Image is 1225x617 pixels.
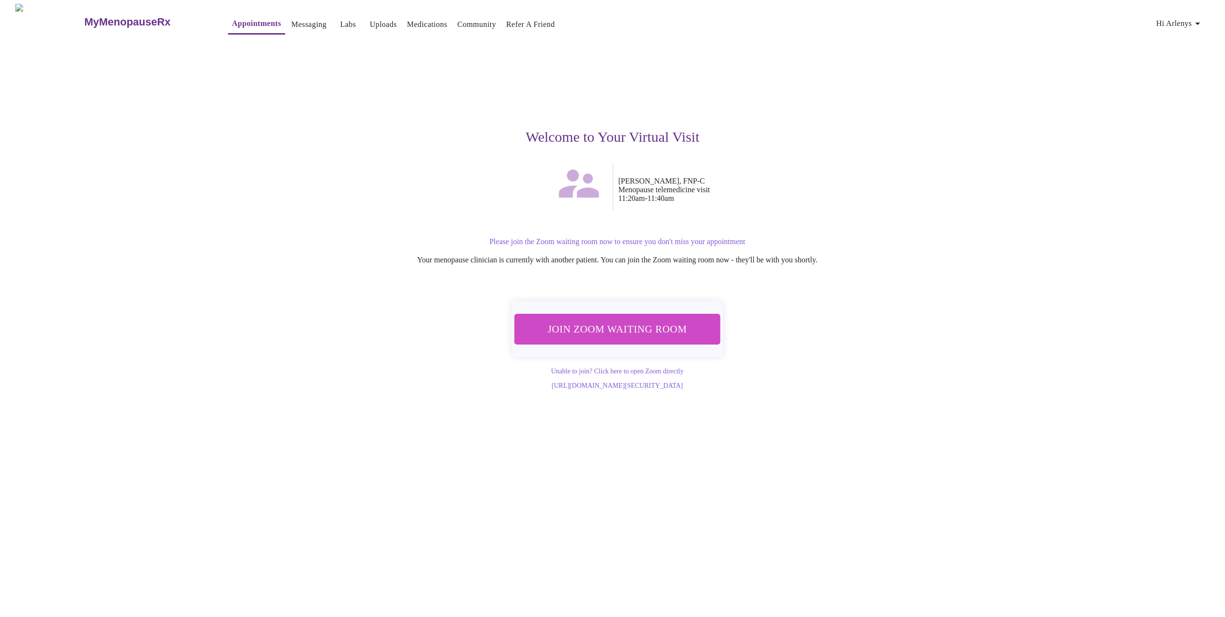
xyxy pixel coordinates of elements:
[407,18,447,31] a: Medications
[15,4,83,40] img: MyMenopauseRx Logo
[84,16,171,28] h3: MyMenopauseRx
[340,18,356,31] a: Labs
[1153,14,1207,33] button: Hi Arlenys
[232,17,281,30] a: Appointments
[457,18,496,31] a: Community
[83,5,209,39] a: MyMenopauseRx
[552,382,683,389] a: [URL][DOMAIN_NAME][SECURITY_DATA]
[502,15,559,34] button: Refer a Friend
[618,177,908,203] p: [PERSON_NAME], FNP-C Menopause telemedicine visit 11:20am - 11:40am
[551,368,684,375] a: Unable to join? Click here to open Zoom directly
[317,129,908,145] h3: Welcome to Your Virtual Visit
[326,256,908,264] p: Your menopause clinician is currently with another patient. You can join the Zoom waiting room no...
[506,18,555,31] a: Refer a Friend
[228,14,285,35] button: Appointments
[403,15,451,34] button: Medications
[454,15,500,34] button: Community
[370,18,397,31] a: Uploads
[288,15,330,34] button: Messaging
[326,237,908,246] p: Please join the Zoom waiting room now to ensure you don't miss your appointment
[291,18,326,31] a: Messaging
[1156,17,1203,30] span: Hi Arlenys
[366,15,401,34] button: Uploads
[527,320,708,338] span: Join Zoom Waiting Room
[515,314,721,344] button: Join Zoom Waiting Room
[333,15,363,34] button: Labs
